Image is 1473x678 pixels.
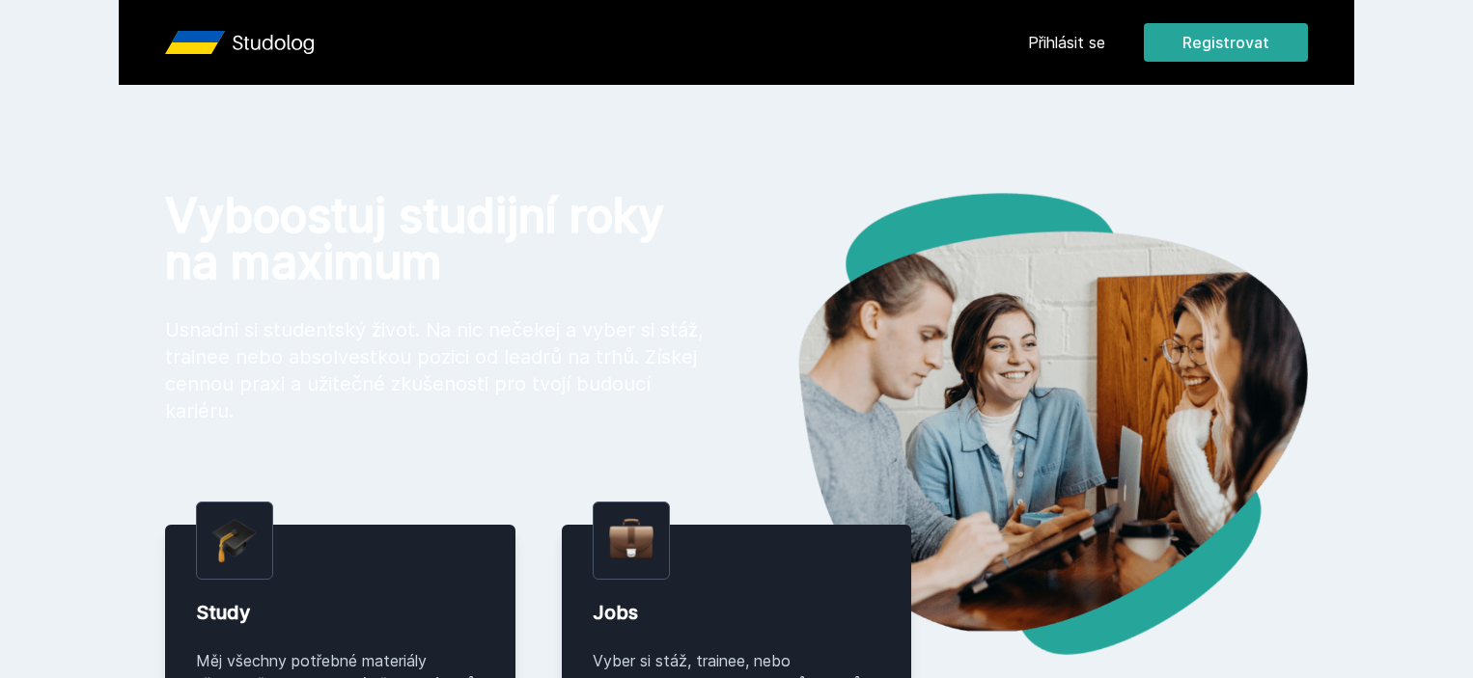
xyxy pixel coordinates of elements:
[165,193,706,285] h1: Vyboostuj studijní roky na maximum
[165,316,706,424] p: Usnadni si studentský život. Na nic nečekej a vyber si stáž, trainee nebo absolvestkou pozici od ...
[1028,31,1105,54] a: Přihlásit se
[593,599,881,626] div: Jobs
[736,193,1308,655] img: hero.png
[196,599,485,626] div: Study
[212,518,257,563] img: graduation-cap.png
[1144,23,1308,62] button: Registrovat
[609,514,653,563] img: briefcase.png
